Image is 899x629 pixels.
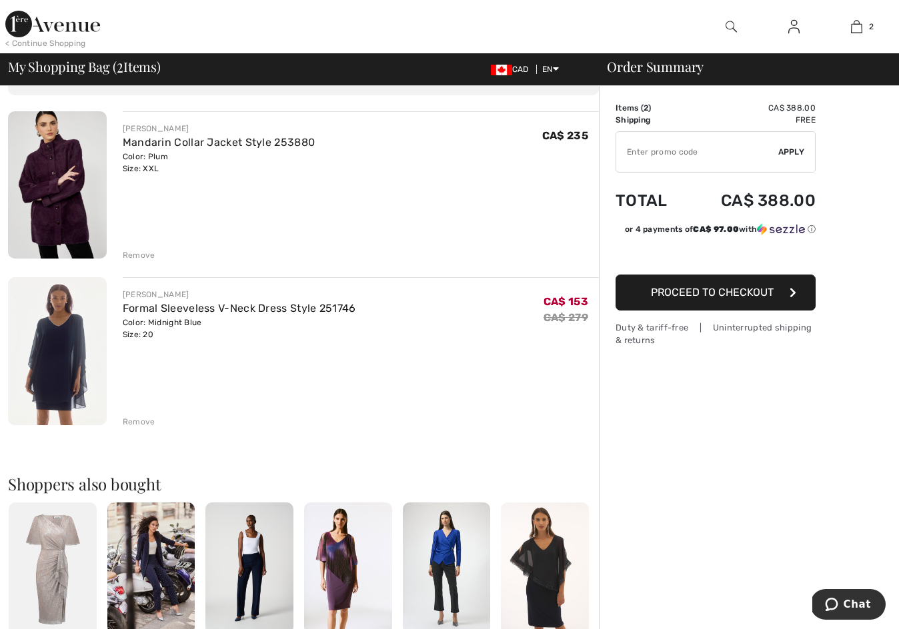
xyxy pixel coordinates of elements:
[616,102,686,114] td: Items ( )
[757,223,805,235] img: Sezzle
[812,589,886,622] iframe: Opens a widget where you can chat to one of our agents
[686,102,816,114] td: CA$ 388.00
[616,275,816,311] button: Proceed to Checkout
[625,223,816,235] div: or 4 payments of with
[8,277,107,424] img: Formal Sleeveless V-Neck Dress Style 251746
[123,249,155,261] div: Remove
[616,240,816,270] iframe: PayPal-paypal
[544,311,588,324] s: CA$ 279
[693,225,739,234] span: CA$ 97.00
[8,111,107,259] img: Mandarin Collar Jacket Style 253880
[869,21,874,33] span: 2
[778,146,805,158] span: Apply
[544,295,588,308] span: CA$ 153
[123,316,356,340] div: Color: Midnight Blue Size: 20
[788,19,800,35] img: My Info
[851,19,862,35] img: My Bag
[542,129,588,142] span: CA$ 235
[616,223,816,240] div: or 4 payments ofCA$ 97.00withSezzle Click to learn more about Sezzle
[616,178,686,223] td: Total
[686,178,816,223] td: CA$ 388.00
[8,60,161,73] span: My Shopping Bag ( Items)
[616,132,778,172] input: Promo code
[616,321,816,346] div: Duty & tariff-free | Uninterrupted shipping & returns
[123,151,315,175] div: Color: Plum Size: XXL
[826,19,888,35] a: 2
[651,286,774,299] span: Proceed to Checkout
[123,123,315,135] div: [PERSON_NAME]
[686,114,816,126] td: Free
[8,476,599,492] h2: Shoppers also bought
[778,19,810,35] a: Sign In
[117,57,123,74] span: 2
[491,65,512,75] img: Canadian Dollar
[616,114,686,126] td: Shipping
[491,65,534,74] span: CAD
[5,37,86,49] div: < Continue Shopping
[644,103,648,113] span: 2
[123,416,155,428] div: Remove
[591,60,891,73] div: Order Summary
[726,19,737,35] img: search the website
[123,136,315,149] a: Mandarin Collar Jacket Style 253880
[123,302,356,314] a: Formal Sleeveless V-Neck Dress Style 251746
[5,11,100,37] img: 1ère Avenue
[123,289,356,301] div: [PERSON_NAME]
[542,65,559,74] span: EN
